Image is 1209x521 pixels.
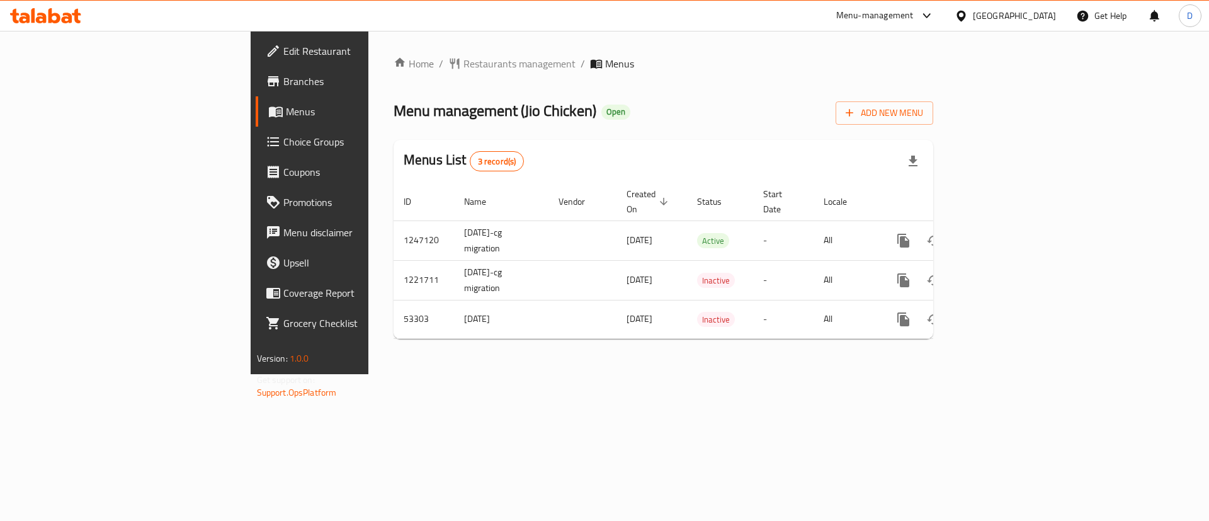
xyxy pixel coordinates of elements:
[753,300,814,338] td: -
[394,183,1019,339] table: enhanced table
[919,304,949,335] button: Change Status
[283,285,443,301] span: Coverage Report
[919,226,949,256] button: Change Status
[898,146,928,176] div: Export file
[753,220,814,260] td: -
[283,195,443,210] span: Promotions
[286,104,443,119] span: Menus
[846,105,923,121] span: Add New Menu
[605,56,634,71] span: Menus
[283,164,443,180] span: Coupons
[814,220,878,260] td: All
[290,350,309,367] span: 1.0.0
[256,308,453,338] a: Grocery Checklist
[601,105,630,120] div: Open
[559,194,601,209] span: Vendor
[627,272,652,288] span: [DATE]
[283,255,443,270] span: Upsell
[394,96,596,125] span: Menu management ( Jio Chicken )
[464,194,502,209] span: Name
[256,217,453,248] a: Menu disclaimer
[836,101,933,125] button: Add New Menu
[1187,9,1193,23] span: D
[454,300,548,338] td: [DATE]
[888,226,919,256] button: more
[256,248,453,278] a: Upsell
[836,8,914,23] div: Menu-management
[283,43,443,59] span: Edit Restaurant
[283,225,443,240] span: Menu disclaimer
[257,384,337,401] a: Support.OpsPlatform
[824,194,863,209] span: Locale
[627,311,652,327] span: [DATE]
[888,265,919,295] button: more
[256,66,453,96] a: Branches
[404,151,524,171] h2: Menus List
[256,96,453,127] a: Menus
[256,36,453,66] a: Edit Restaurant
[256,127,453,157] a: Choice Groups
[697,273,735,288] span: Inactive
[283,74,443,89] span: Branches
[256,278,453,308] a: Coverage Report
[878,183,1019,221] th: Actions
[257,372,315,388] span: Get support on:
[814,260,878,300] td: All
[697,233,729,248] div: Active
[470,151,525,171] div: Total records count
[753,260,814,300] td: -
[697,234,729,248] span: Active
[463,56,576,71] span: Restaurants management
[256,187,453,217] a: Promotions
[454,220,548,260] td: [DATE]-cg migration
[394,56,933,71] nav: breadcrumb
[627,232,652,248] span: [DATE]
[697,312,735,327] span: Inactive
[697,194,738,209] span: Status
[581,56,585,71] li: /
[470,156,524,168] span: 3 record(s)
[601,106,630,117] span: Open
[256,157,453,187] a: Coupons
[448,56,576,71] a: Restaurants management
[283,134,443,149] span: Choice Groups
[888,304,919,335] button: more
[814,300,878,338] td: All
[257,350,288,367] span: Version:
[627,186,672,217] span: Created On
[404,194,428,209] span: ID
[763,186,798,217] span: Start Date
[454,260,548,300] td: [DATE]-cg migration
[283,316,443,331] span: Grocery Checklist
[973,9,1056,23] div: [GEOGRAPHIC_DATA]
